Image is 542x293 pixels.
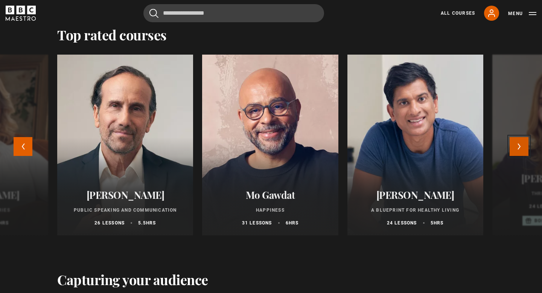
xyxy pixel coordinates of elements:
[149,9,158,18] button: Submit the search query
[289,220,299,226] abbr: hrs
[431,220,444,226] p: 5
[57,55,193,235] a: [PERSON_NAME] Public Speaking and Communication 26 lessons 5.5hrs
[434,220,444,226] abbr: hrs
[441,10,475,17] a: All Courses
[286,220,299,226] p: 6
[94,220,125,226] p: 26 lessons
[146,220,156,226] abbr: hrs
[211,207,329,214] p: Happiness
[202,55,338,235] a: Mo Gawdat Happiness 31 lessons 6hrs
[66,189,184,201] h2: [PERSON_NAME]
[347,55,483,235] a: [PERSON_NAME] A Blueprint for Healthy Living 24 lessons 5hrs
[356,207,474,214] p: A Blueprint for Healthy Living
[66,207,184,214] p: Public Speaking and Communication
[387,220,417,226] p: 24 lessons
[211,189,329,201] h2: Mo Gawdat
[356,189,474,201] h2: [PERSON_NAME]
[57,27,167,43] h2: Top rated courses
[242,220,272,226] p: 31 lessons
[6,6,36,21] svg: BBC Maestro
[138,220,156,226] p: 5.5
[57,272,208,287] h2: Capturing your audience
[143,4,324,22] input: Search
[508,10,536,17] button: Toggle navigation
